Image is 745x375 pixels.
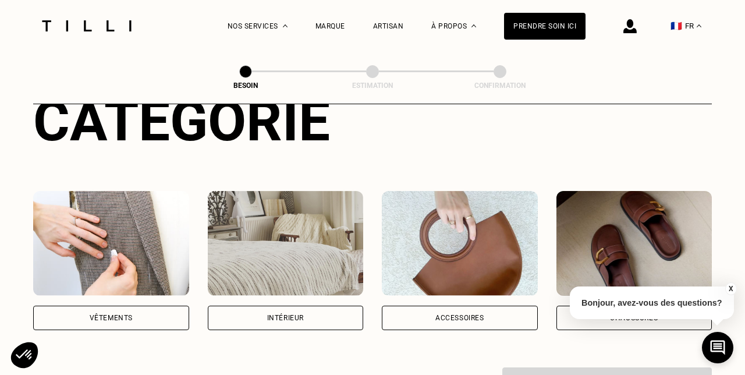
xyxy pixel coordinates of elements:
a: Artisan [373,22,404,30]
div: Besoin [187,82,304,90]
div: Catégorie [33,89,712,154]
div: Intérieur [267,314,304,321]
img: Logo du service de couturière Tilli [38,20,136,31]
a: Prendre soin ici [504,13,586,40]
img: Vêtements [33,191,189,296]
span: 🇫🇷 [670,20,682,31]
button: X [725,282,736,295]
div: Confirmation [442,82,558,90]
div: Estimation [314,82,431,90]
img: Accessoires [382,191,538,296]
img: menu déroulant [697,24,701,27]
div: Vêtements [90,314,133,321]
img: Intérieur [208,191,364,296]
img: icône connexion [623,19,637,33]
a: Marque [315,22,345,30]
p: Bonjour, avez-vous des questions? [570,286,734,319]
img: Menu déroulant à propos [471,24,476,27]
div: Accessoires [435,314,484,321]
img: Chaussures [556,191,712,296]
img: Menu déroulant [283,24,288,27]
